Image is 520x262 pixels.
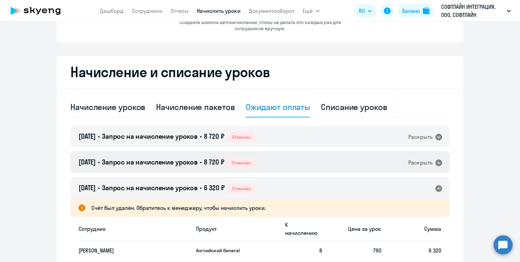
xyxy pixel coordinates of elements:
span: 6 320 [429,247,441,254]
span: 790 [373,247,382,254]
span: • [200,132,202,140]
span: [DATE] [79,183,96,192]
span: • [98,158,100,166]
span: [DATE] [79,132,96,140]
th: К начислению [280,217,322,241]
span: Отменён [228,158,255,168]
div: Баланс [402,7,420,15]
div: Ожидают оплаты [246,102,310,112]
div: Раскрыть [408,133,433,141]
a: Дашборд [100,7,124,14]
button: СОФТЛАЙН ИНТЕГРАЦИЯ, ООО, СОФТЛАЙН ИНТЕГРАЦИЯ Соц. пакет [438,3,514,19]
th: Сотрудник [79,217,191,241]
th: Продукт [191,217,280,241]
p: [PERSON_NAME] [79,247,177,254]
a: Начислить уроки [197,7,241,14]
h2: Начисление и списание уроков [70,64,450,80]
div: Счёт был удалён. Обратитесь к менеджеру, чтобы начислить уроки. [70,199,450,217]
span: Отменён [228,132,255,142]
button: Балансbalance [398,4,434,18]
th: Сумма [382,217,441,241]
span: • [200,158,202,166]
a: Сотрудники [132,7,162,14]
span: 8 720 ₽ [204,132,224,140]
button: RU [354,4,376,18]
button: Ещё [303,4,320,18]
span: Запрос на начисление уроков [102,132,198,140]
span: • [200,183,202,192]
span: 6 320 ₽ [204,183,225,192]
span: Запрос на начисление уроков [102,183,198,192]
p: СОФТЛАЙН ИНТЕГРАЦИЯ, ООО, СОФТЛАЙН ИНТЕГРАЦИЯ Соц. пакет [441,3,504,19]
span: Запрос на начисление уроков [102,158,198,166]
span: 8 [319,247,322,254]
span: [DATE] [79,158,96,166]
a: Документооборот [249,7,295,14]
div: Начисление пакетов [156,102,235,112]
p: Английский General [196,247,247,254]
img: balance [423,7,430,14]
span: Отменён [228,183,255,194]
div: Раскрыть [408,158,433,167]
span: • [98,183,100,192]
span: • [98,132,100,140]
span: RU [359,7,365,15]
span: Ещё [303,7,313,15]
p: Создайте шаблон автоначислений, чтобы не делать это каждый раз для сотрудников вручную. [165,19,355,31]
th: Цена за урок [322,217,382,241]
div: Списание уроков [321,102,387,112]
div: Начисление уроков [70,102,145,112]
a: Отчеты [171,7,189,14]
span: 8 720 ₽ [204,158,224,166]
